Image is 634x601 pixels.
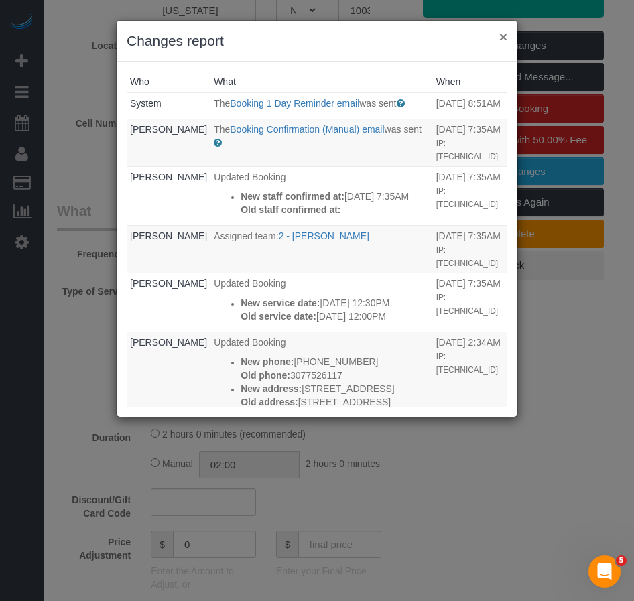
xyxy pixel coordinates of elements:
a: System [130,98,162,109]
strong: New phone: [241,356,294,367]
td: When [433,332,507,418]
small: IP: [TECHNICAL_ID] [436,186,499,209]
span: The [214,124,230,135]
strong: New address: [241,383,302,394]
span: Assigned team: [214,230,279,241]
td: When [433,273,507,332]
strong: Old staff confirmed at: [241,204,340,215]
h3: Changes report [127,31,507,51]
td: When [433,226,507,273]
td: When [433,119,507,167]
td: Who [127,226,210,273]
small: IP: [TECHNICAL_ID] [436,293,499,316]
p: [STREET_ADDRESS] [241,395,429,409]
small: IP: [TECHNICAL_ID] [436,352,499,375]
th: When [433,72,507,92]
td: What [210,273,432,332]
sui-modal: Changes report [117,21,517,417]
a: Booking 1 Day Reminder email [230,98,359,109]
p: 3077526117 [241,369,429,382]
a: [PERSON_NAME] [130,124,207,135]
td: What [210,119,432,167]
strong: New service date: [241,297,320,308]
span: was sent [385,124,422,135]
td: What [210,226,432,273]
iframe: Intercom live chat [588,555,621,588]
th: Who [127,72,210,92]
p: [DATE] 12:30PM [241,296,429,310]
p: [DATE] 7:35AM [241,190,429,203]
strong: Old phone: [241,370,290,381]
p: [PHONE_NUMBER] [241,355,429,369]
span: Updated Booking [214,337,286,348]
small: IP: [TECHNICAL_ID] [436,139,499,161]
td: Who [127,92,210,119]
button: × [499,29,507,44]
strong: Old service date: [241,311,316,322]
td: Who [127,332,210,418]
small: IP: [TECHNICAL_ID] [436,245,499,268]
td: What [210,167,432,226]
span: 5 [616,555,627,566]
a: Booking Confirmation (Manual) email [230,124,384,135]
td: What [210,92,432,119]
td: When [433,167,507,226]
p: [DATE] 12:00PM [241,310,429,323]
strong: Old address: [241,397,298,407]
a: 2 - [PERSON_NAME] [279,230,369,241]
td: Who [127,167,210,226]
a: [PERSON_NAME] [130,230,207,241]
span: Updated Booking [214,278,286,289]
td: What [210,332,432,418]
p: [STREET_ADDRESS] [241,382,429,395]
td: Who [127,119,210,167]
td: Who [127,273,210,332]
td: When [433,92,507,119]
span: The [214,98,230,109]
a: [PERSON_NAME] [130,172,207,182]
strong: New staff confirmed at: [241,191,344,202]
a: [PERSON_NAME] [130,337,207,348]
a: [PERSON_NAME] [130,278,207,289]
span: Updated Booking [214,172,286,182]
th: What [210,72,432,92]
span: was sent [359,98,396,109]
